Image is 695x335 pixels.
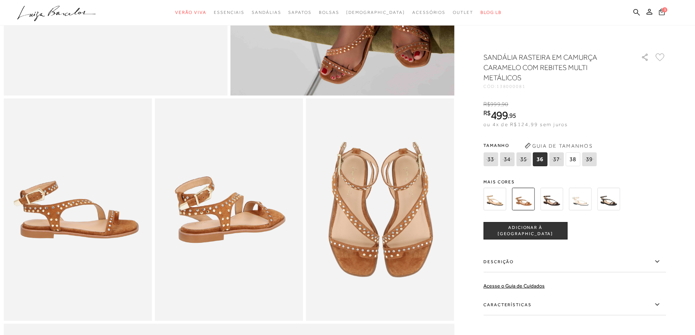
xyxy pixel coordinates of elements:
span: Verão Viva [175,10,206,15]
span: 3 [662,7,667,12]
span: ADICIONAR À [GEOGRAPHIC_DATA] [484,225,567,237]
img: SANDÁLIA RASTEIRA EM CAMURÇA BEGE COM REBITES MULTI METÁLICOS [483,188,506,210]
span: 37 [549,152,564,166]
img: SANDÁLIA RASTEIRA EM COURO PRETO COM REBITES MULTI METÁLICOS [597,188,620,210]
span: Tamanho [483,140,598,151]
a: Acesse o Guia de Cuidados [483,283,545,289]
span: 35 [516,152,531,166]
span: 90 [502,101,508,108]
span: 999 [490,101,500,108]
span: ou 4x de R$124,99 sem juros [483,121,568,127]
label: Descrição [483,251,666,272]
i: R$ [483,101,490,108]
span: BLOG LB [480,10,502,15]
span: Mais cores [483,180,666,184]
a: categoryNavScreenReaderText [453,6,473,19]
span: 38 [565,152,580,166]
a: categoryNavScreenReaderText [214,6,244,19]
img: image [155,98,303,320]
span: 95 [509,112,516,119]
img: SANDÁLIA RASTEIRA EM COURO CAFÉ COM REBITES MULTI METÁLICOS [540,188,563,210]
a: categoryNavScreenReaderText [319,6,339,19]
button: Guia de Tamanhos [522,140,595,152]
a: noSubCategoriesText [346,6,405,19]
span: 36 [533,152,547,166]
span: [DEMOGRAPHIC_DATA] [346,10,405,15]
span: Outlet [453,10,473,15]
span: Sandálias [252,10,281,15]
span: Acessórios [412,10,445,15]
i: R$ [483,110,491,116]
span: 138000081 [497,84,526,89]
a: categoryNavScreenReaderText [175,6,206,19]
a: categoryNavScreenReaderText [288,6,311,19]
label: Características [483,294,666,315]
span: 39 [582,152,596,166]
img: image [4,98,152,320]
span: Sapatos [288,10,311,15]
span: 34 [500,152,514,166]
a: categoryNavScreenReaderText [412,6,445,19]
button: ADICIONAR À [GEOGRAPHIC_DATA] [483,222,567,239]
a: categoryNavScreenReaderText [252,6,281,19]
span: 33 [483,152,498,166]
i: , [501,101,509,108]
button: 3 [657,8,667,18]
h1: SANDÁLIA RASTEIRA EM CAMURÇA CARAMELO COM REBITES MULTI METÁLICOS [483,52,620,83]
img: image [306,98,454,320]
a: BLOG LB [480,6,502,19]
span: 499 [491,109,508,122]
i: , [508,112,516,119]
img: SANDÁLIA RASTEIRA EM COURO OFF WHITE COM REBITES MULTI METÁLICOS [569,188,591,210]
div: CÓD: [483,84,629,89]
span: Essenciais [214,10,244,15]
span: Bolsas [319,10,339,15]
img: SANDÁLIA RASTEIRA EM CAMURÇA CARAMELO COM REBITES MULTI METÁLICOS [512,188,534,210]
